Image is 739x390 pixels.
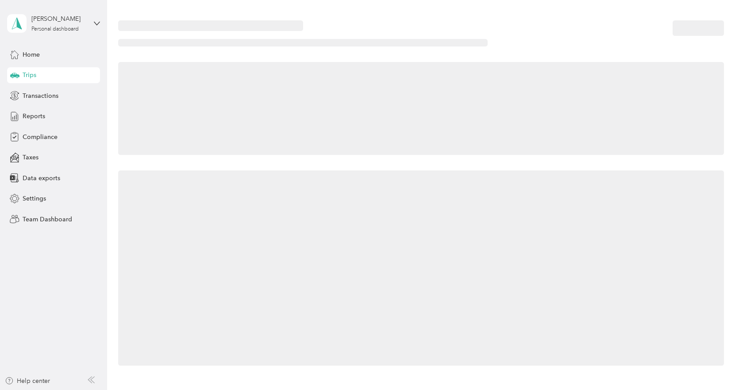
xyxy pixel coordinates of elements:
span: Taxes [23,153,38,162]
span: Settings [23,194,46,203]
button: Help center [5,376,50,386]
span: Compliance [23,132,58,142]
span: Home [23,50,40,59]
iframe: Everlance-gr Chat Button Frame [689,340,739,390]
div: Personal dashboard [31,27,79,32]
span: Transactions [23,91,58,100]
span: Team Dashboard [23,215,72,224]
span: Data exports [23,174,60,183]
div: [PERSON_NAME] [31,14,87,23]
span: Reports [23,112,45,121]
span: Trips [23,70,36,80]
